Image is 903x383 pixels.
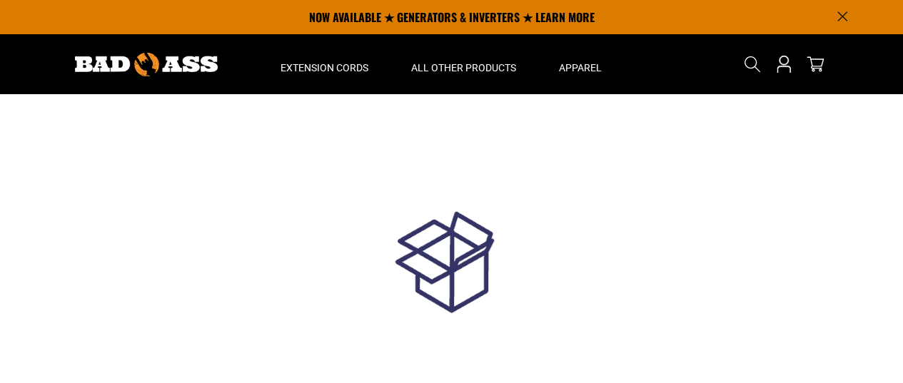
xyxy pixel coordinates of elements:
[75,53,218,76] img: Bad Ass Extension Cords
[411,61,516,74] span: All Other Products
[559,61,602,74] span: Apparel
[359,193,545,379] img: loadingGif.gif
[390,34,538,94] summary: All Other Products
[741,53,764,76] summary: Search
[259,34,390,94] summary: Extension Cords
[281,61,368,74] span: Extension Cords
[538,34,623,94] summary: Apparel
